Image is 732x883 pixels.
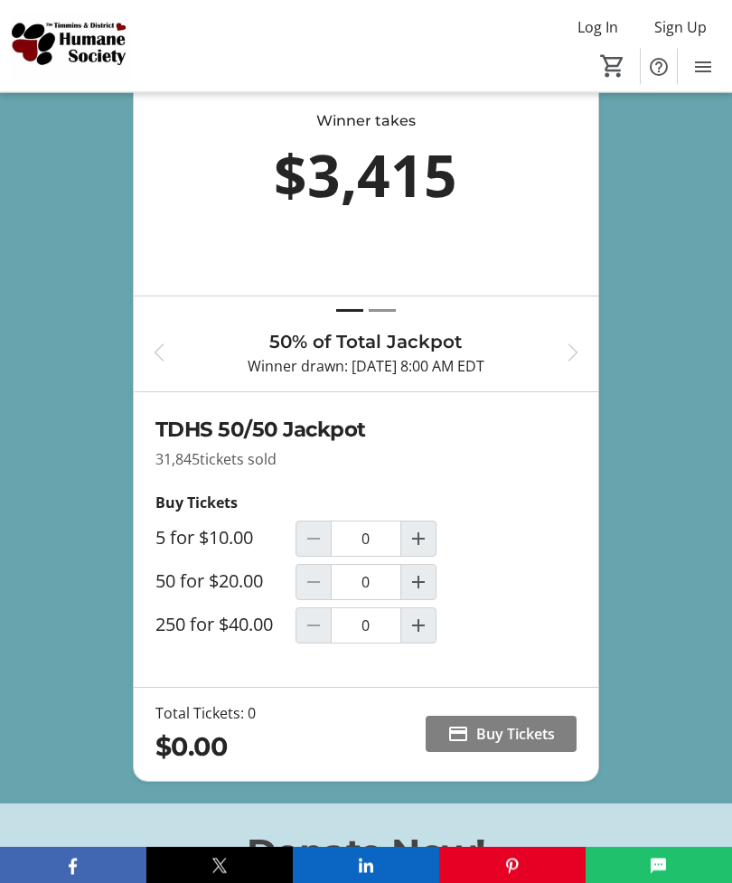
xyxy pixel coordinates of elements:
label: 250 for $40.00 [155,615,273,636]
button: Log In [563,13,633,42]
button: Cart [596,50,629,82]
p: Winner drawn: [DATE] 8:00 AM EDT [184,356,548,378]
button: LinkedIn [293,847,439,883]
span: Buy Tickets [476,724,555,746]
button: Increment by one [401,566,436,600]
button: X [146,847,293,883]
span: Donate Now! [247,831,486,875]
label: 50 for $20.00 [155,571,263,593]
button: Draw 2 [369,301,396,322]
button: Sign Up [640,13,721,42]
button: Menu [685,49,721,85]
button: Pinterest [439,847,586,883]
strong: Buy Tickets [155,493,238,513]
button: Increment by one [401,522,436,557]
div: $3,415 [170,133,562,220]
button: SMS [586,847,732,883]
button: Draw 1 [336,301,363,322]
button: Increment by one [401,609,436,643]
span: Sign Up [654,16,707,38]
div: $0.00 [155,728,256,767]
h3: 50% of Total Jackpot [184,329,548,356]
label: 5 for $10.00 [155,528,253,550]
p: 31,845 tickets sold [155,449,577,471]
div: Total Tickets: 0 [155,703,256,725]
button: Help [641,49,677,85]
span: Log In [577,16,618,38]
button: Buy Tickets [426,717,577,753]
h2: TDHS 50/50 Jackpot [155,415,577,446]
div: Winner takes [170,111,562,133]
img: Timmins and District Humane Society's Logo [11,13,131,80]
